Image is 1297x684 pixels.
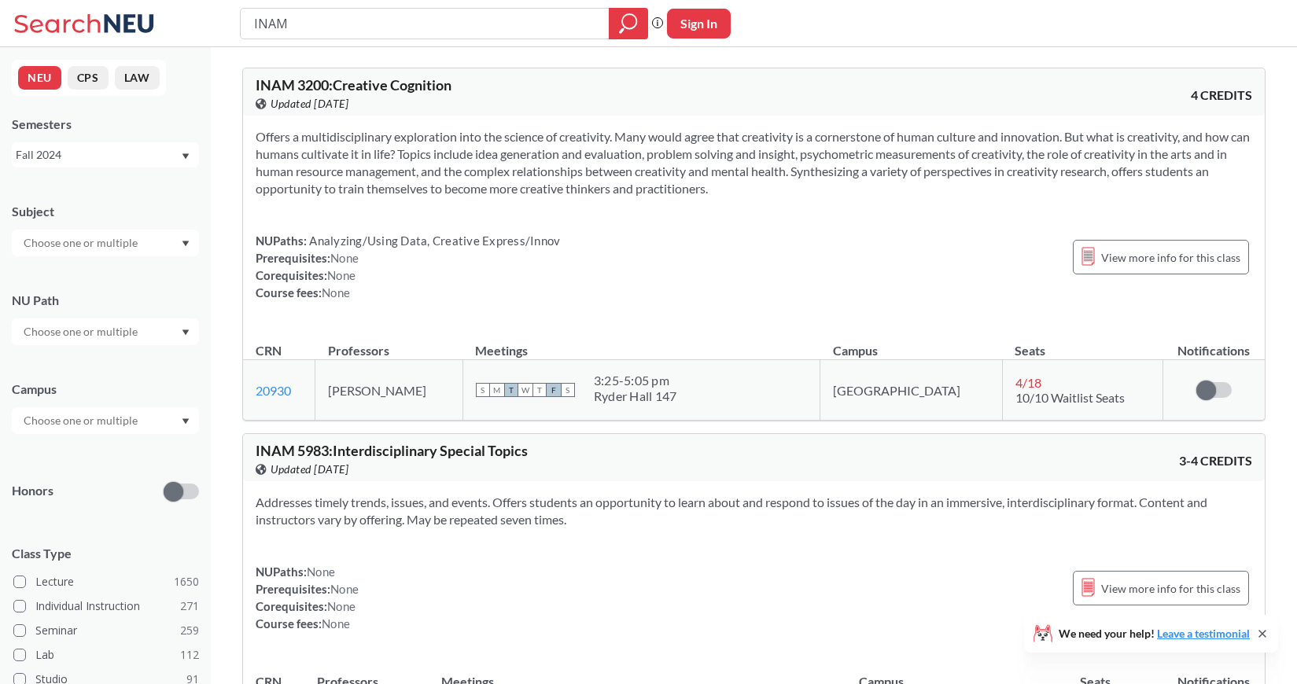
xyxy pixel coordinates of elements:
[256,563,359,632] div: NUPaths: Prerequisites: Corequisites: Course fees:
[12,116,199,133] div: Semesters
[561,383,575,397] span: S
[476,383,490,397] span: S
[12,545,199,562] span: Class Type
[315,326,462,360] th: Professors
[180,646,199,664] span: 112
[1163,326,1265,360] th: Notifications
[594,388,677,404] div: Ryder Hall 147
[256,442,528,459] span: INAM 5983 : Interdisciplinary Special Topics
[182,418,190,425] svg: Dropdown arrow
[327,268,356,282] span: None
[1101,248,1240,267] span: View more info for this class
[256,494,1252,528] section: Addresses timely trends, issues, and events. Offers students an opportunity to learn about and re...
[820,360,1002,421] td: [GEOGRAPHIC_DATA]
[1059,628,1250,639] span: We need your help!
[115,66,160,90] button: LAW
[12,482,53,500] p: Honors
[256,76,451,94] span: INAM 3200 : Creative Cognition
[13,620,199,641] label: Seminar
[16,146,180,164] div: Fall 2024
[330,251,359,265] span: None
[1002,326,1163,360] th: Seats
[182,329,190,336] svg: Dropdown arrow
[1191,86,1252,104] span: 4 CREDITS
[322,285,350,300] span: None
[12,318,199,345] div: Dropdown arrow
[322,616,350,631] span: None
[256,383,291,398] a: 20930
[252,10,598,37] input: Class, professor, course number, "phrase"
[13,572,199,592] label: Lecture
[182,241,190,247] svg: Dropdown arrow
[68,66,109,90] button: CPS
[12,203,199,220] div: Subject
[180,598,199,615] span: 271
[1015,390,1125,405] span: 10/10 Waitlist Seats
[307,234,560,248] span: Analyzing/Using Data, Creative Express/Innov
[462,326,820,360] th: Meetings
[1015,375,1041,390] span: 4 / 18
[16,322,148,341] input: Choose one or multiple
[327,599,356,613] span: None
[174,573,199,590] span: 1650
[667,9,731,39] button: Sign In
[518,383,532,397] span: W
[12,407,199,434] div: Dropdown arrow
[820,326,1002,360] th: Campus
[271,95,348,112] span: Updated [DATE]
[12,292,199,309] div: NU Path
[256,342,282,359] div: CRN
[594,373,677,388] div: 3:25 - 5:05 pm
[12,381,199,398] div: Campus
[16,411,148,430] input: Choose one or multiple
[1179,452,1252,469] span: 3-4 CREDITS
[619,13,638,35] svg: magnifying glass
[307,564,335,579] span: None
[12,142,199,167] div: Fall 2024Dropdown arrow
[330,582,359,596] span: None
[609,8,648,39] div: magnifying glass
[16,234,148,252] input: Choose one or multiple
[256,128,1252,197] section: Offers a multidisciplinary exploration into the science of creativity. Many would agree that crea...
[504,383,518,397] span: T
[1157,627,1250,640] a: Leave a testimonial
[256,232,560,301] div: NUPaths: Prerequisites: Corequisites: Course fees:
[271,461,348,478] span: Updated [DATE]
[490,383,504,397] span: M
[12,230,199,256] div: Dropdown arrow
[180,622,199,639] span: 259
[315,360,462,421] td: [PERSON_NAME]
[547,383,561,397] span: F
[13,645,199,665] label: Lab
[532,383,547,397] span: T
[18,66,61,90] button: NEU
[1101,579,1240,598] span: View more info for this class
[182,153,190,160] svg: Dropdown arrow
[13,596,199,616] label: Individual Instruction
